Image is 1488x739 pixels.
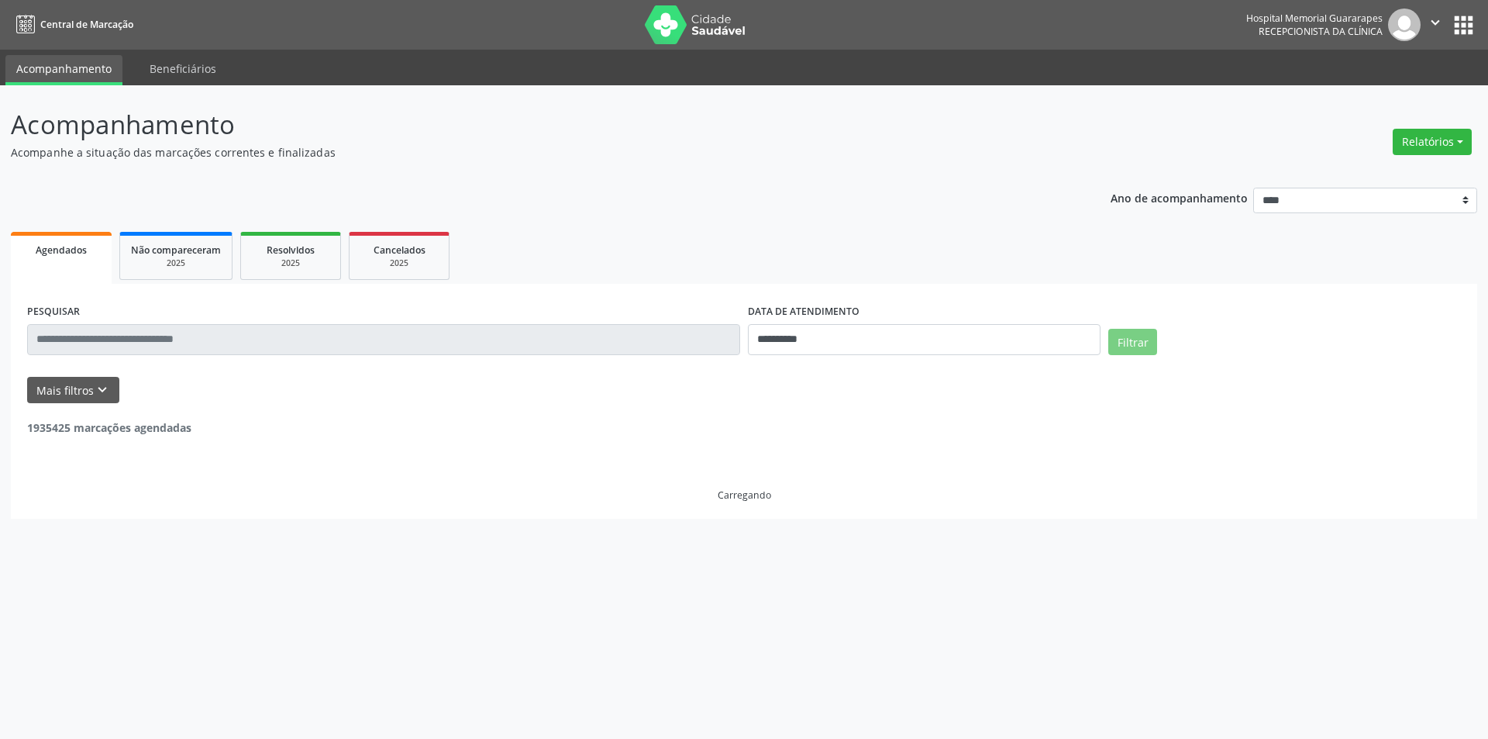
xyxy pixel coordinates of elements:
span: Cancelados [374,243,425,257]
div: 2025 [252,257,329,269]
span: Central de Marcação [40,18,133,31]
p: Acompanhamento [11,105,1037,144]
p: Ano de acompanhamento [1111,188,1248,207]
p: Acompanhe a situação das marcações correntes e finalizadas [11,144,1037,161]
div: Hospital Memorial Guararapes [1246,12,1383,25]
a: Central de Marcação [11,12,133,37]
a: Beneficiários [139,55,227,82]
button: Mais filtroskeyboard_arrow_down [27,377,119,404]
img: img [1388,9,1421,41]
i:  [1427,14,1444,31]
div: Carregando [718,489,771,502]
div: 2025 [131,257,221,269]
a: Acompanhamento [5,55,122,85]
label: PESQUISAR [27,300,80,324]
button:  [1421,9,1450,41]
span: Resolvidos [267,243,315,257]
label: DATA DE ATENDIMENTO [748,300,859,324]
strong: 1935425 marcações agendadas [27,420,191,435]
button: Filtrar [1108,329,1157,355]
span: Agendados [36,243,87,257]
span: Não compareceram [131,243,221,257]
div: 2025 [360,257,438,269]
button: apps [1450,12,1477,39]
i: keyboard_arrow_down [94,382,111,399]
span: Recepcionista da clínica [1259,25,1383,38]
button: Relatórios [1393,129,1472,155]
